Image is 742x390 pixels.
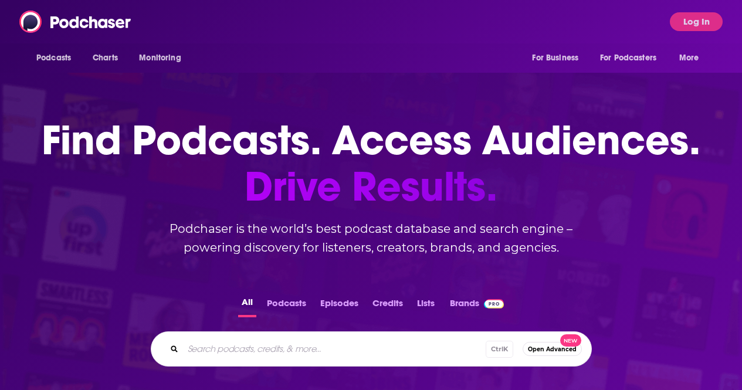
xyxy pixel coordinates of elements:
a: BrandsPodchaser Pro [450,294,504,317]
input: Search podcasts, credits, & more... [183,340,486,358]
span: Charts [93,50,118,66]
button: Lists [414,294,438,317]
span: Podcasts [36,50,71,66]
button: All [238,294,256,317]
h2: Podchaser is the world’s best podcast database and search engine – powering discovery for listene... [137,219,606,257]
button: Log In [670,12,723,31]
span: Monitoring [139,50,181,66]
img: Podchaser Pro [484,299,504,308]
button: Credits [369,294,406,317]
span: Open Advanced [528,346,577,352]
a: Charts [85,47,125,69]
button: Episodes [317,294,362,317]
span: Ctrl K [486,341,513,358]
span: For Business [532,50,578,66]
button: open menu [28,47,86,69]
div: Search podcasts, credits, & more... [151,331,592,367]
span: For Podcasters [600,50,656,66]
button: Podcasts [263,294,310,317]
span: Drive Results. [42,164,700,210]
span: More [679,50,699,66]
img: Podchaser - Follow, Share and Rate Podcasts [19,11,132,33]
button: open menu [524,47,593,69]
button: open menu [671,47,714,69]
span: New [560,334,581,347]
button: Open AdvancedNew [523,342,582,356]
button: open menu [131,47,196,69]
button: open menu [592,47,673,69]
h1: Find Podcasts. Access Audiences. [42,117,700,210]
